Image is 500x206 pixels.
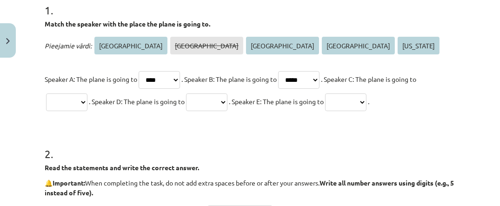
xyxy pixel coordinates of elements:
[94,37,167,54] span: [GEOGRAPHIC_DATA]
[45,131,455,160] h1: 2 .
[45,20,210,28] strong: Match the speaker with the place the plane is going to.
[229,97,324,106] span: . Speaker E: The plane is going to
[398,37,440,54] span: [US_STATE]
[170,37,243,54] span: [GEOGRAPHIC_DATA]
[322,37,395,54] span: [GEOGRAPHIC_DATA]
[89,97,185,106] span: . Speaker D: The plane is going to
[321,75,416,83] span: . Speaker C: The plane is going to
[53,179,85,187] strong: Important:
[45,41,92,50] span: Pieejamie vārdi:
[45,75,137,83] span: Speaker A: The plane is going to
[368,97,369,106] span: .
[246,37,319,54] span: [GEOGRAPHIC_DATA]
[181,75,277,83] span: . Speaker B: The plane is going to
[6,38,10,44] img: icon-close-lesson-0947bae3869378f0d4975bcd49f059093ad1ed9edebbc8119c70593378902aed.svg
[45,163,199,172] strong: Read the statements and write the correct answer.
[45,178,455,198] p: 🔔 When completing the task, do not add extra spaces before or after your answers.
